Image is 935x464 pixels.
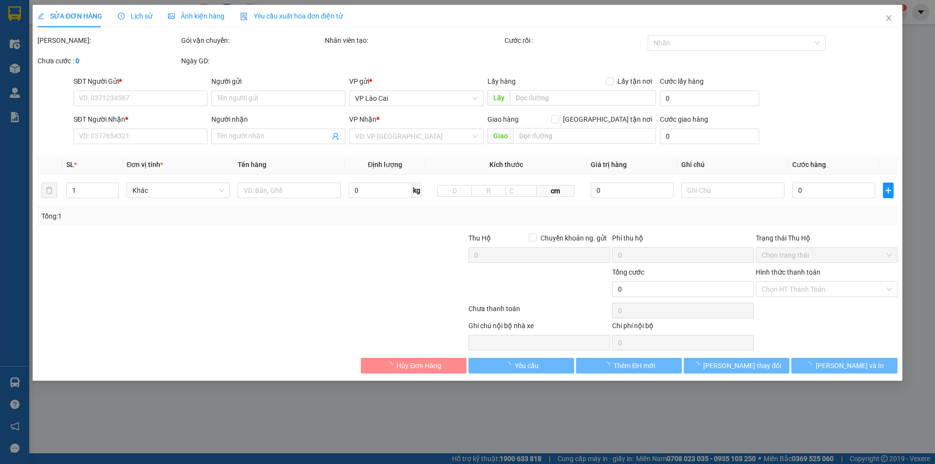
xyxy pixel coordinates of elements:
input: Ghi Chú [682,183,785,198]
input: Cước lấy hàng [660,91,759,106]
span: clock-circle [118,13,125,19]
div: Tổng: 1 [41,211,361,222]
span: Chọn trạng thái [762,248,892,262]
span: Cước hàng [792,161,826,168]
strong: TĐ chuyển phát: [46,54,88,69]
span: Ảnh kiện hàng [168,12,224,20]
input: Cước giao hàng [660,129,759,144]
span: Thu Hộ [468,234,491,242]
span: [PERSON_NAME] thay đổi [703,360,781,371]
span: [PERSON_NAME] và In [816,360,884,371]
span: loading [504,362,515,369]
div: Phí thu hộ [612,233,754,247]
img: logo [5,25,42,62]
span: edit [37,13,44,19]
span: Giá trị hàng [591,161,627,168]
b: 0 [75,57,79,65]
button: [PERSON_NAME] và In [792,358,898,373]
div: Chưa thanh toán [467,303,611,320]
button: Hủy Đơn Hàng [361,358,467,373]
span: Chuyển khoản ng. gửi [537,233,610,243]
span: loading [692,362,703,369]
button: [PERSON_NAME] thay đổi [684,358,789,373]
div: Ghi chú nội bộ nhà xe [468,320,610,335]
span: Định lượng [368,161,402,168]
span: plus [884,186,893,194]
div: Người gửi [211,76,345,87]
span: Lịch sử [118,12,152,20]
button: Thêm ĐH mới [576,358,682,373]
input: Dọc đường [510,90,656,106]
div: Gói vận chuyển: [181,35,323,46]
button: delete [41,183,57,198]
span: Yêu cầu [515,360,539,371]
span: Giao hàng [487,115,519,123]
span: Lấy [487,90,510,106]
input: C [505,185,537,197]
div: Người nhận [211,114,345,125]
span: close [885,14,893,22]
span: Lấy hàng [487,77,516,85]
div: VP gửi [350,76,484,87]
span: user-add [332,132,340,140]
span: LC1109250199 [102,47,160,57]
div: Trạng thái Thu Hộ [756,233,898,243]
strong: PHIẾU GỬI HÀNG [48,31,97,52]
span: [GEOGRAPHIC_DATA] tận nơi [559,114,656,125]
span: loading [805,362,816,369]
span: Yêu cầu xuất hóa đơn điện tử [240,12,343,20]
span: SỬA ĐƠN HÀNG [37,12,102,20]
span: VP Nhận [350,115,377,123]
button: plus [883,183,894,198]
span: SL [66,161,74,168]
div: SĐT Người Gửi [74,76,207,87]
th: Ghi chú [678,155,789,174]
span: Kích thước [489,161,523,168]
button: Yêu cầu [468,358,574,373]
span: Thêm ĐH mới [614,360,655,371]
div: Nhân viên tạo: [325,35,503,46]
input: R [471,185,506,197]
img: icon [240,13,248,20]
label: Hình thức thanh toán [756,268,821,276]
span: Hủy Đơn Hàng [396,360,441,371]
strong: 02143888555, 0243777888 [56,61,98,76]
span: Đơn vị tính [127,161,164,168]
input: Dọc đường [513,128,656,144]
label: Cước giao hàng [660,115,708,123]
span: Giao [487,128,513,144]
div: SĐT Người Nhận [74,114,207,125]
strong: VIỆT HIẾU LOGISTIC [49,8,96,29]
div: Chi phí nội bộ [612,320,754,335]
div: [PERSON_NAME]: [37,35,179,46]
span: cm [537,185,575,197]
span: VP Lào Cai [355,91,478,106]
div: Chưa cước : [37,56,179,66]
span: Tổng cước [612,268,644,276]
span: picture [168,13,175,19]
div: Ngày GD: [181,56,323,66]
label: Cước lấy hàng [660,77,704,85]
span: loading [386,362,396,369]
span: kg [412,183,422,198]
input: VD: Bàn, Ghế [238,183,341,198]
span: Lấy tận nơi [614,76,656,87]
span: Khác [133,183,224,198]
div: Cước rồi : [505,35,646,46]
input: D [438,185,472,197]
span: Tên hàng [238,161,266,168]
span: loading [603,362,614,369]
button: Close [875,5,902,32]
